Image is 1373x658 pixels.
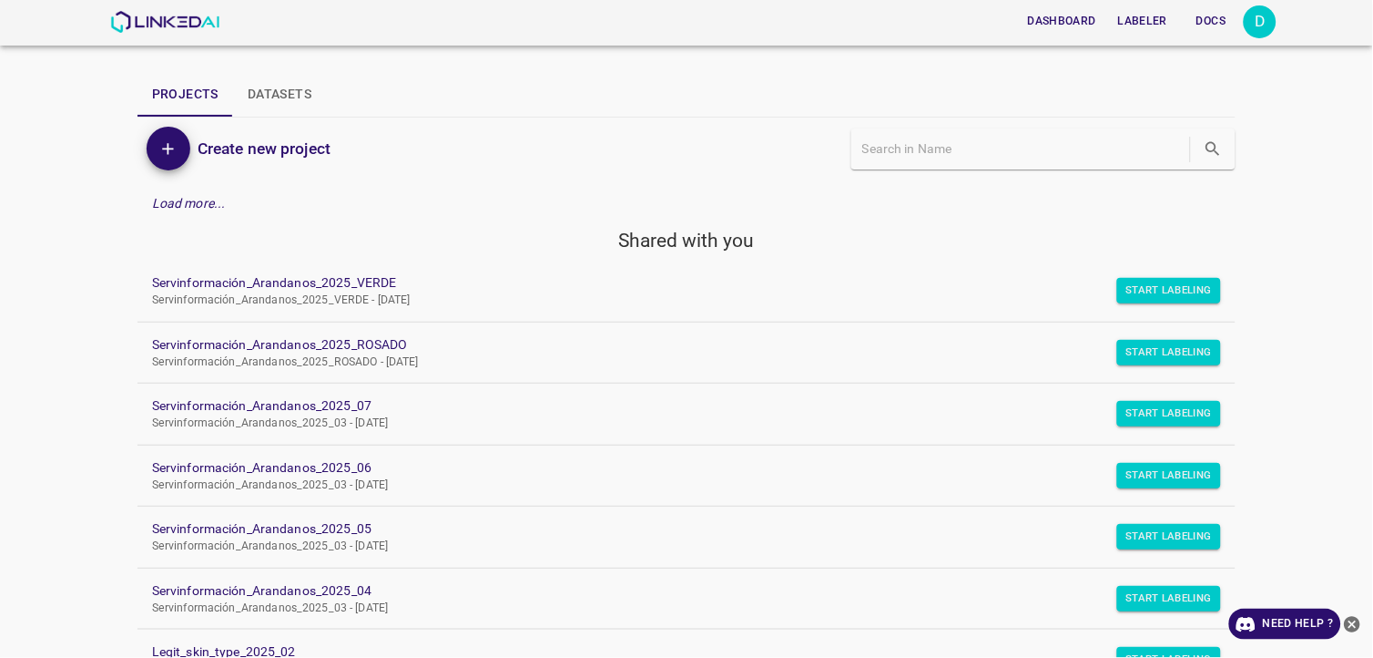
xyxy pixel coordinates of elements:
[152,478,1192,494] p: Servinformación_Arandanos_2025_03 - [DATE]
[1341,609,1364,640] button: close-help
[152,355,1192,371] p: Servinformación_Arandanos_2025_ROSADO - [DATE]
[1117,340,1222,365] button: Start Labeling
[137,187,1236,221] div: Load more...
[198,136,331,161] h6: Create new project
[152,416,1192,432] p: Servinformación_Arandanos_2025_03 - [DATE]
[1178,3,1244,40] a: Docs
[862,136,1186,162] input: Search in Name
[147,127,190,170] button: Add
[1107,3,1178,40] a: Labeler
[1117,463,1222,488] button: Start Labeling
[1195,130,1232,168] button: search
[152,273,1192,293] a: Servinformación_Arandanos_2025_VERDE
[1017,3,1107,40] a: Dashboard
[1182,6,1240,36] button: Docs
[1244,5,1276,38] button: Open settings
[233,73,326,117] button: Datasets
[152,601,1192,617] p: Servinformación_Arandanos_2025_03 - [DATE]
[152,293,1192,309] p: Servinformación_Arandanos_2025_VERDE - [DATE]
[152,458,1192,478] a: Servinformación_Arandanos_2025_06
[152,335,1192,355] a: Servinformación_Arandanos_2025_ROSADO
[152,396,1192,416] a: Servinformación_Arandanos_2025_07
[152,581,1192,601] a: Servinformación_Arandanos_2025_04
[152,519,1192,539] a: Servinformación_Arandanos_2025_05
[1117,524,1222,550] button: Start Labeling
[1117,401,1222,427] button: Start Labeling
[1021,6,1103,36] button: Dashboard
[1229,609,1341,640] a: Need Help ?
[1117,586,1222,612] button: Start Labeling
[152,196,226,211] em: Load more...
[137,73,233,117] button: Projects
[152,539,1192,555] p: Servinformación_Arandanos_2025_03 - [DATE]
[1111,6,1175,36] button: Labeler
[190,136,331,161] a: Create new project
[1117,278,1222,303] button: Start Labeling
[110,11,220,33] img: LinkedAI
[137,228,1236,253] h5: Shared with you
[1244,5,1276,38] div: D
